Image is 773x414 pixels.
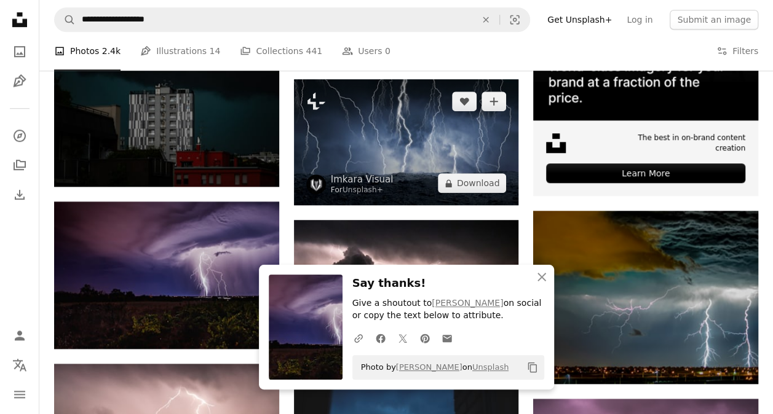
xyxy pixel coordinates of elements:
[392,326,414,350] a: Share on Twitter
[54,37,279,187] img: A tall building stands before a stormy sky.
[452,92,477,111] button: Like
[396,362,462,372] a: [PERSON_NAME]
[546,133,566,153] img: file-1631678316303-ed18b8b5cb9cimage
[7,323,32,348] a: Log in / Sign up
[54,106,279,117] a: A tall building stands before a stormy sky.
[306,174,326,194] img: Go to Imkara Visual's profile
[55,8,76,31] button: Search Unsplash
[7,7,32,34] a: Home — Unsplash
[533,291,758,302] a: a lightning storm is seen over a city at night
[355,357,509,377] span: Photo by on
[670,10,758,29] button: Submit an image
[294,136,519,147] a: A group of lightning strikes across a dark sky
[522,357,543,378] button: Copy to clipboard
[7,382,32,407] button: Menu
[210,45,221,58] span: 14
[54,201,279,349] img: lightning striking a field
[635,133,745,154] span: The best in on-brand content creation
[7,182,32,207] a: Download History
[438,173,507,193] button: Download
[482,92,506,111] button: Add to Collection
[619,10,660,29] a: Log in
[306,45,322,58] span: 441
[352,297,544,322] p: Give a shoutout to on social or copy the text below to attribute.
[342,32,390,71] a: Users 0
[546,163,745,183] div: Learn More
[472,362,509,372] a: Unsplash
[472,8,499,31] button: Clear
[432,298,503,308] a: [PERSON_NAME]
[7,39,32,64] a: Photos
[54,269,279,280] a: lightning striking a field
[240,32,322,71] a: Collections 441
[414,326,436,350] a: Share on Pinterest
[540,10,619,29] a: Get Unsplash+
[343,186,383,194] a: Unsplash+
[331,173,394,186] a: Imkara Visual
[294,220,519,369] img: a large cloud with a lightning bolt in the sky
[436,326,458,350] a: Share over email
[352,275,544,292] h3: Say thanks!
[370,326,392,350] a: Share on Facebook
[7,69,32,93] a: Illustrations
[140,32,220,71] a: Illustrations 14
[331,186,394,195] div: For
[7,353,32,377] button: Language
[716,32,758,71] button: Filters
[533,211,758,384] img: a lightning storm is seen over a city at night
[54,7,530,32] form: Find visuals sitewide
[7,153,32,178] a: Collections
[7,123,32,148] a: Explore
[294,79,519,206] img: A group of lightning strikes across a dark sky
[385,45,390,58] span: 0
[500,8,529,31] button: Visual search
